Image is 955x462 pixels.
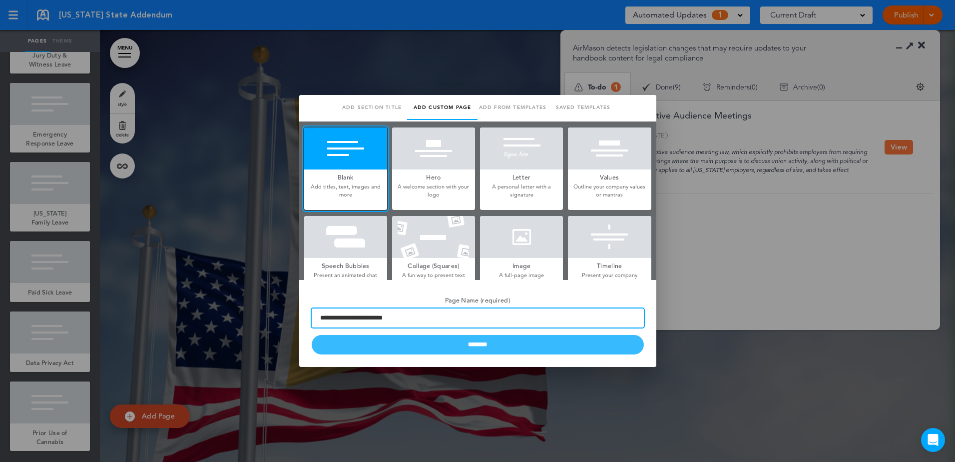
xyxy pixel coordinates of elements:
p: A full-page image [480,271,563,279]
h5: Blank [304,169,387,183]
h5: Page Name (required) [312,292,644,306]
h5: Collage (Squares) [392,258,475,272]
input: Page Name (required) [312,308,644,327]
a: Add section title [337,95,407,120]
h5: Timeline [568,258,651,272]
p: A fun way to present text and photos [392,271,475,287]
a: Saved templates [548,95,618,120]
div: Open Intercom Messenger [921,428,945,452]
a: Add custom page [407,95,477,120]
h5: Values [568,169,651,183]
p: Outline your company values or mantras [568,183,651,198]
h5: Speech Bubbles [304,258,387,272]
p: Present your company history [568,271,651,287]
a: Add from templates [477,95,548,120]
p: A welcome section with your logo [392,183,475,198]
h5: Image [480,258,563,272]
p: Present an animated chat conversation [304,271,387,287]
h5: Hero [392,169,475,183]
p: A personal letter with a signature [480,183,563,198]
p: Add titles, text, images and more [304,183,387,198]
h5: Letter [480,169,563,183]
